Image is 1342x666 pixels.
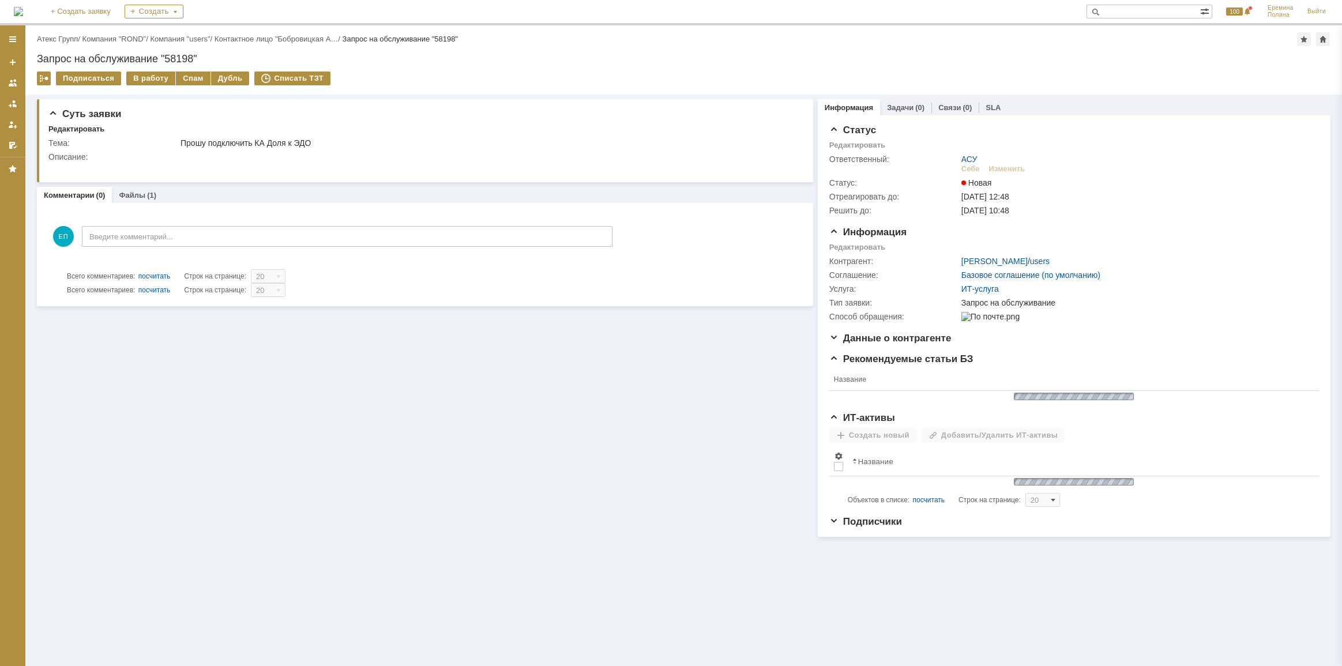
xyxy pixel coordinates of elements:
[829,270,959,280] div: Соглашение:
[829,125,876,136] span: Статус
[961,164,980,174] div: Себе
[829,257,959,266] div: Контрагент:
[53,226,74,247] span: ЕП
[150,35,214,43] div: /
[67,286,135,294] span: Всего комментариев:
[829,516,902,527] span: Подписчики
[961,284,999,294] a: ИТ-услуга
[829,243,885,252] div: Редактировать
[915,103,924,112] div: (0)
[961,298,1312,307] div: Запрос на обслуживание
[138,269,171,283] div: посчитать
[829,368,1310,391] th: Название
[848,493,1021,507] i: Строк на странице:
[938,103,961,112] a: Связи
[829,412,895,423] span: ИТ-активы
[1010,391,1137,402] img: wJIQAAOwAAAAAAAAAAAA==
[829,353,973,364] span: Рекомендуемые статьи БЗ
[1226,7,1243,16] span: 100
[82,35,146,43] a: Компания "ROND"
[3,115,22,134] a: Мои заявки
[14,7,23,16] a: Перейти на домашнюю страницу
[67,283,246,297] i: Строк на странице:
[848,496,909,504] span: Объектов в списке:
[961,270,1100,280] a: Базовое соглашение (по умолчанию)
[913,493,945,507] div: посчитать
[829,192,959,201] div: Отреагировать до:
[150,35,210,43] a: Компания "users"
[3,74,22,92] a: Заявки на командах
[829,298,959,307] div: Тип заявки:
[82,35,151,43] div: /
[343,35,458,43] div: Запрос на обслуживание "58198"
[125,5,183,18] div: Создать
[961,206,1009,215] span: [DATE] 10:48
[1200,5,1212,16] span: Расширенный поиск
[829,206,959,215] div: Решить до:
[825,103,873,112] a: Информация
[834,451,843,461] span: Настройки
[829,333,952,344] span: Данные о контрагенте
[829,155,959,164] div: Ответственный:
[829,312,959,321] div: Способ обращения:
[1010,476,1137,487] img: wJIQAAOwAAAAAAAAAAAA==
[961,155,978,164] a: АСУ
[37,53,1330,65] div: Запрос на обслуживание "58198"
[48,125,104,134] div: Редактировать
[989,164,1025,174] div: Изменить
[67,269,246,283] i: Строк на странице:
[96,191,106,200] div: (0)
[181,138,794,148] div: Прошу подключить КА Доля к ЭДО
[3,95,22,113] a: Заявки в моей ответственности
[1268,5,1294,12] span: Еремина
[961,192,1009,201] span: [DATE] 12:48
[37,35,78,43] a: Атекс Групп
[961,178,992,187] span: Новая
[37,72,51,85] div: Работа с массовостью
[1297,32,1311,46] div: Добавить в избранное
[119,191,145,200] a: Файлы
[963,103,972,112] div: (0)
[48,108,121,119] span: Суть заявки
[829,284,959,294] div: Услуга:
[858,457,893,466] div: Название
[829,227,907,238] span: Информация
[961,257,1050,266] div: /
[37,35,82,43] div: /
[147,191,156,200] div: (1)
[14,7,23,16] img: logo
[961,257,1028,266] a: [PERSON_NAME]
[1030,257,1050,266] a: users
[48,138,178,148] div: Тема:
[44,191,95,200] a: Комментарии
[829,141,885,150] div: Редактировать
[887,103,914,112] a: Задачи
[1268,12,1294,18] span: Полина
[3,53,22,72] a: Создать заявку
[215,35,338,43] a: Контактное лицо "Бобровицкая А…
[215,35,343,43] div: /
[1316,32,1330,46] div: Сделать домашней страницей
[67,272,135,280] span: Всего комментариев:
[848,447,1310,476] th: Название
[961,312,1020,321] img: По почте.png
[138,283,171,297] div: посчитать
[48,152,796,161] div: Описание:
[829,178,959,187] div: Статус:
[3,136,22,155] a: Мои согласования
[986,103,1001,112] a: SLA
